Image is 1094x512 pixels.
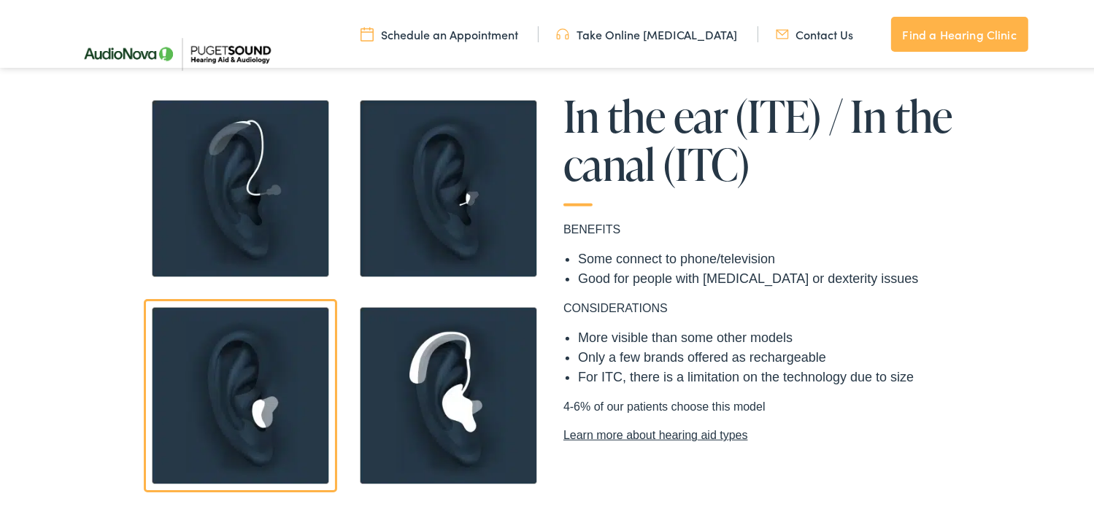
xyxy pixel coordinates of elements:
[563,219,958,236] p: BENEFITS
[563,424,958,442] a: Learn more about hearing aid types
[556,24,569,40] img: utility icon
[578,365,958,385] li: For ITC, there is a limitation on the technology due to size
[144,90,337,283] img: Receiver in canal hearing aids in Seattle, WA.
[578,267,958,287] li: Good for people with [MEDICAL_DATA] or dexterity issues
[556,24,738,40] a: Take Online [MEDICAL_DATA]
[563,90,958,204] h1: In the ear (ITE) / In the canal (ITC)
[144,297,337,490] img: Placement of in the ear hearing aids in Seattle, WA.
[563,298,958,315] p: CONSIDERATIONS
[578,326,958,346] li: More visible than some other models
[352,90,545,283] img: Placement of completely in canal hearing aids in Seattle, WA.
[578,346,958,365] li: Only a few brands offered as rechargeable
[776,24,854,40] a: Contact Us
[563,396,958,442] p: 4-6% of our patients choose this model
[578,247,958,267] li: Some connect to phone/television
[891,15,1028,50] a: Find a Hearing Clinic
[776,24,789,40] img: utility icon
[361,24,374,40] img: utility icon
[361,24,518,40] a: Schedule an Appointment
[352,297,545,490] img: Placement of behind the ear hearing aids in Seattle, WA.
